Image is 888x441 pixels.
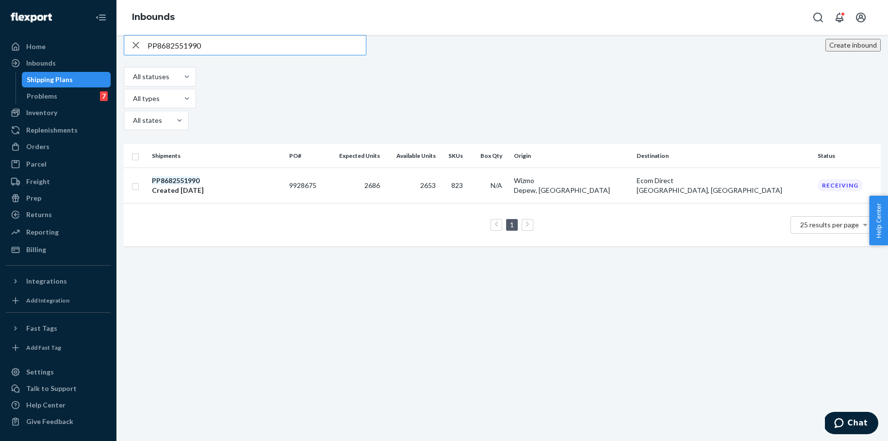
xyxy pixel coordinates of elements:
[471,144,510,168] th: Box Qty
[6,224,111,240] a: Reporting
[26,384,77,393] div: Talk to Support
[6,321,111,336] button: Fast Tags
[6,207,111,222] a: Returns
[6,139,111,154] a: Orders
[26,417,73,426] div: Give Feedback
[6,39,111,54] a: Home
[26,159,47,169] div: Parcel
[825,39,881,51] button: Create inbound
[420,181,436,189] span: 2653
[26,125,78,135] div: Replenishments
[384,144,440,168] th: Available Units
[26,142,49,152] div: Orders
[6,105,111,120] a: Inventory
[6,364,111,380] a: Settings
[26,343,61,352] div: Add Fast Tag
[26,58,56,68] div: Inbounds
[132,12,175,22] a: Inbounds
[26,108,57,118] div: Inventory
[11,13,52,22] img: Flexport logo
[26,177,50,187] div: Freight
[637,176,810,186] div: Ecom Direct
[508,220,516,229] a: Page 1 is your current page
[26,367,54,377] div: Settings
[451,181,463,189] span: 823
[851,8,871,27] button: Open account menu
[6,122,111,138] a: Replenishments
[6,156,111,172] a: Parcel
[26,323,57,333] div: Fast Tags
[869,196,888,245] button: Help Center
[91,8,111,27] button: Close Navigation
[26,296,69,305] div: Add Integration
[285,168,327,203] td: 9928675
[6,414,111,429] button: Give Feedback
[124,3,182,32] ol: breadcrumbs
[818,179,863,191] div: Receiving
[6,55,111,71] a: Inbounds
[100,91,108,101] div: 7
[6,293,111,308] a: Add Integration
[814,144,881,168] th: Status
[26,245,46,254] div: Billing
[6,190,111,206] a: Prep
[152,176,199,185] em: PP8682551990
[633,144,814,168] th: Destination
[132,116,133,125] input: All states
[285,144,327,168] th: PO#
[6,340,111,356] a: Add Fast Tag
[6,397,111,413] a: Help Center
[637,186,782,194] span: [GEOGRAPHIC_DATA], [GEOGRAPHIC_DATA]
[27,75,73,85] div: Shipping Plans
[6,273,111,289] button: Integrations
[27,91,57,101] div: Problems
[22,72,111,87] a: Shipping Plans
[6,174,111,189] a: Freight
[26,227,59,237] div: Reporting
[26,210,52,220] div: Returns
[132,94,133,103] input: All types
[26,193,41,203] div: Prep
[510,144,633,168] th: Origin
[148,35,366,55] input: Search inbounds by name, destination, msku...
[26,42,46,51] div: Home
[808,8,828,27] button: Open Search Box
[26,400,66,410] div: Help Center
[6,242,111,257] a: Billing
[327,144,384,168] th: Expected Units
[440,144,471,168] th: SKUs
[132,72,133,82] input: All statuses
[6,381,111,396] button: Talk to Support
[514,176,629,186] div: Wizmo
[825,412,878,436] iframe: Opens a widget where you can chat to one of our agents
[22,88,111,104] a: Problems7
[26,276,67,286] div: Integrations
[800,220,859,229] span: 25 results per page
[148,144,285,168] th: Shipments
[491,181,502,189] span: N/A
[364,181,380,189] span: 2686
[514,186,610,194] span: Depew, [GEOGRAPHIC_DATA]
[152,186,281,195] div: Created [DATE]
[830,8,849,27] button: Open notifications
